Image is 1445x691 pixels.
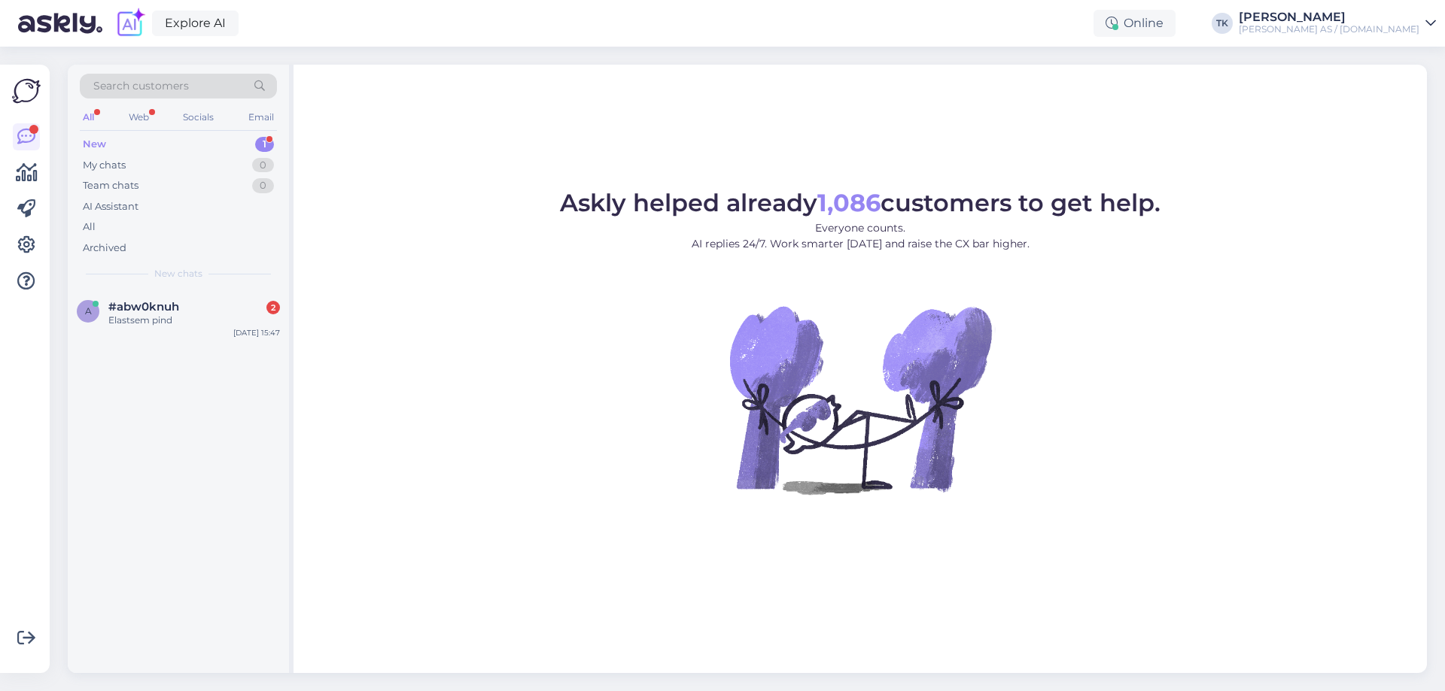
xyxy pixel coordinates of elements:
[80,108,97,127] div: All
[1094,10,1176,37] div: Online
[93,78,189,94] span: Search customers
[252,178,274,193] div: 0
[817,188,881,217] b: 1,086
[83,137,106,152] div: New
[560,220,1161,252] p: Everyone counts. AI replies 24/7. Work smarter [DATE] and raise the CX bar higher.
[12,77,41,105] img: Askly Logo
[154,267,202,280] span: New chats
[85,305,92,317] span: a
[108,300,179,314] span: #abw0knuh
[1239,11,1419,23] div: [PERSON_NAME]
[560,188,1161,217] span: Askly helped already customers to get help.
[83,199,138,214] div: AI Assistant
[126,108,152,127] div: Web
[83,178,138,193] div: Team chats
[725,264,996,535] img: No Chat active
[1239,23,1419,35] div: [PERSON_NAME] AS / [DOMAIN_NAME]
[233,327,280,338] div: [DATE] 15:47
[252,158,274,173] div: 0
[245,108,277,127] div: Email
[152,11,239,36] a: Explore AI
[1212,13,1233,34] div: TK
[83,158,126,173] div: My chats
[1239,11,1436,35] a: [PERSON_NAME][PERSON_NAME] AS / [DOMAIN_NAME]
[83,241,126,256] div: Archived
[266,301,280,314] div: 2
[83,220,96,235] div: All
[180,108,217,127] div: Socials
[114,8,146,39] img: explore-ai
[255,137,274,152] div: 1
[108,314,280,327] div: Elastsem pind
